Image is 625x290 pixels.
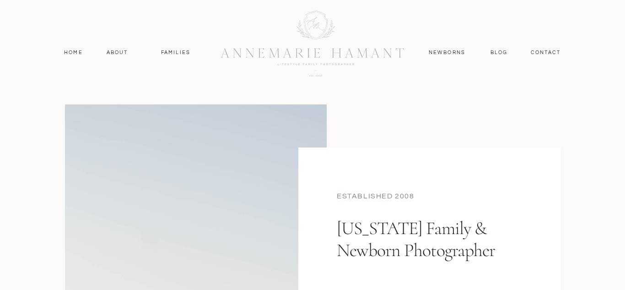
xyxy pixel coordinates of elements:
[337,191,523,203] div: established 2008
[60,49,87,57] a: Home
[425,49,469,57] a: Newborns
[488,49,510,57] a: Blog
[526,49,566,57] a: contact
[104,49,130,57] a: About
[155,49,196,57] a: Families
